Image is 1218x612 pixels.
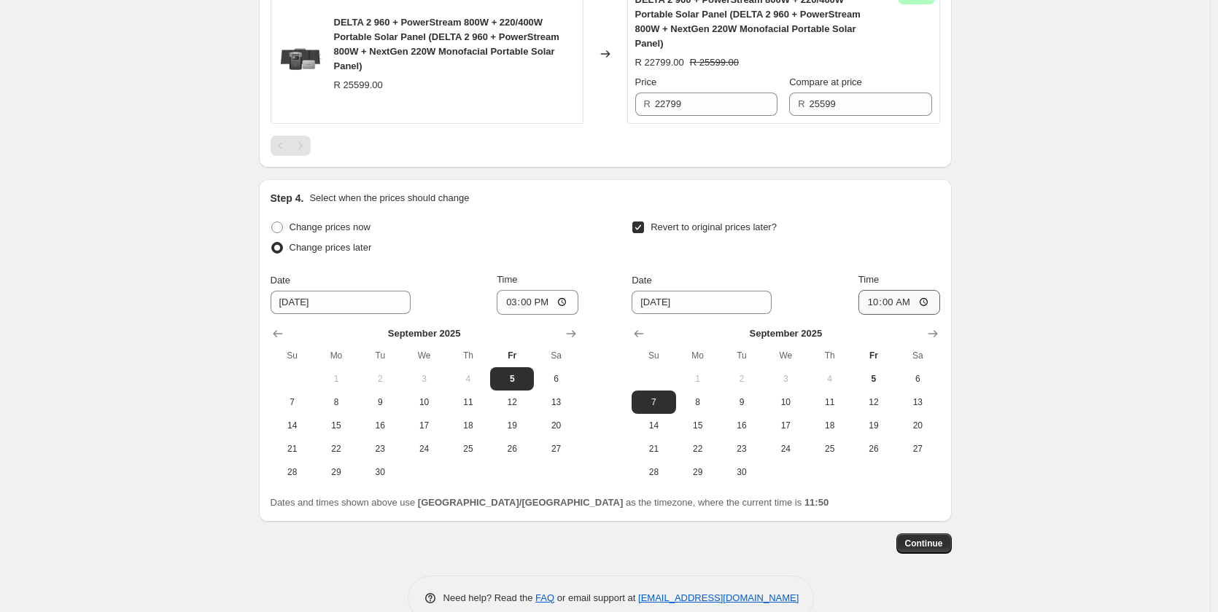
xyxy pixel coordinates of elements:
[534,437,578,460] button: Saturday September 27 2025
[632,391,675,414] button: Sunday September 7 2025
[858,443,890,455] span: 26
[632,344,675,367] th: Sunday
[279,32,322,76] img: DELTA_2_960_400W_Portable_Solar_Panel_PowerStream_800W_80x.png
[807,437,851,460] button: Thursday September 25 2025
[534,391,578,414] button: Saturday September 13 2025
[901,350,934,361] span: Sa
[764,437,807,460] button: Wednesday September 24 2025
[364,420,396,431] span: 16
[764,367,807,391] button: Wednesday September 3 2025
[720,414,764,437] button: Tuesday September 16 2025
[408,420,440,431] span: 17
[446,437,490,460] button: Thursday September 25 2025
[813,420,845,431] span: 18
[314,391,358,414] button: Monday September 8 2025
[276,350,309,361] span: Su
[807,414,851,437] button: Thursday September 18 2025
[858,350,890,361] span: Fr
[813,350,845,361] span: Th
[358,414,402,437] button: Tuesday September 16 2025
[271,275,290,286] span: Date
[358,367,402,391] button: Tuesday September 2 2025
[443,592,536,603] span: Need help? Read the
[896,391,939,414] button: Saturday September 13 2025
[789,76,862,87] span: Compare at price
[682,373,714,385] span: 1
[651,221,777,232] span: Revert to original prices later?
[276,443,309,455] span: 21
[905,538,943,549] span: Continue
[271,460,314,484] button: Sunday September 28 2025
[676,460,720,484] button: Monday September 29 2025
[358,344,402,367] th: Tuesday
[635,55,684,70] div: R 22799.00
[764,414,807,437] button: Wednesday September 17 2025
[276,396,309,408] span: 7
[446,414,490,437] button: Thursday September 18 2025
[276,466,309,478] span: 28
[314,460,358,484] button: Monday September 29 2025
[852,437,896,460] button: Friday September 26 2025
[896,533,952,554] button: Continue
[632,414,675,437] button: Sunday September 14 2025
[540,373,572,385] span: 6
[320,373,352,385] span: 1
[676,414,720,437] button: Monday September 15 2025
[637,466,670,478] span: 28
[813,396,845,408] span: 11
[446,367,490,391] button: Thursday September 4 2025
[726,350,758,361] span: Tu
[276,420,309,431] span: 14
[682,466,714,478] span: 29
[358,437,402,460] button: Tuesday September 23 2025
[402,367,446,391] button: Wednesday September 3 2025
[314,367,358,391] button: Monday September 1 2025
[852,344,896,367] th: Friday
[676,437,720,460] button: Monday September 22 2025
[637,396,670,408] span: 7
[446,344,490,367] th: Thursday
[682,350,714,361] span: Mo
[290,221,371,232] span: Change prices now
[540,420,572,431] span: 20
[858,420,890,431] span: 19
[452,396,484,408] span: 11
[446,391,490,414] button: Thursday September 11 2025
[271,344,314,367] th: Sunday
[490,391,534,414] button: Friday September 12 2025
[769,420,802,431] span: 17
[268,323,288,344] button: Show previous month, August 2025
[496,443,528,455] span: 26
[408,350,440,361] span: We
[496,396,528,408] span: 12
[496,350,528,361] span: Fr
[726,443,758,455] span: 23
[554,592,638,603] span: or email support at
[807,391,851,414] button: Thursday September 11 2025
[402,437,446,460] button: Wednesday September 24 2025
[901,396,934,408] span: 13
[490,344,534,367] th: Friday
[320,443,352,455] span: 22
[769,396,802,408] span: 10
[896,344,939,367] th: Saturday
[852,367,896,391] button: Today Friday September 5 2025
[314,344,358,367] th: Monday
[632,275,651,286] span: Date
[896,367,939,391] button: Saturday September 6 2025
[408,443,440,455] span: 24
[452,373,484,385] span: 4
[804,497,829,508] b: 11:50
[314,437,358,460] button: Monday September 22 2025
[534,414,578,437] button: Saturday September 20 2025
[271,291,411,314] input: 9/5/2025
[490,414,534,437] button: Friday September 19 2025
[852,414,896,437] button: Friday September 19 2025
[364,350,396,361] span: Tu
[452,350,484,361] span: Th
[534,344,578,367] th: Saturday
[334,17,559,71] span: DELTA 2 960 + PowerStream 800W + 220/400W Portable Solar Panel (DELTA 2 960 + PowerStream 800W + ...
[638,592,799,603] a: [EMAIL_ADDRESS][DOMAIN_NAME]
[561,323,581,344] button: Show next month, October 2025
[314,414,358,437] button: Monday September 15 2025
